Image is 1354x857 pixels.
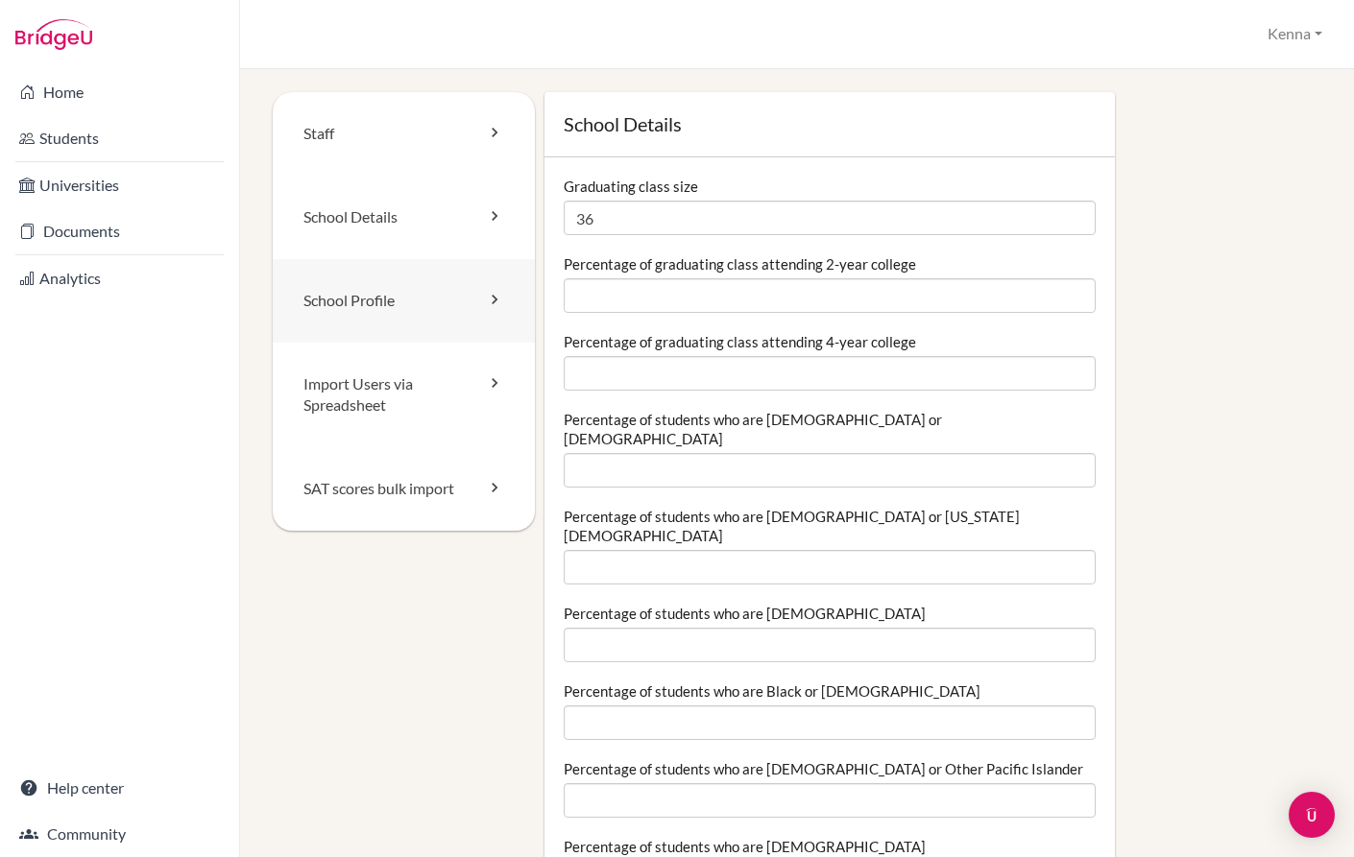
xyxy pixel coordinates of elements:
[564,507,1096,545] label: Percentage of students who are [DEMOGRAPHIC_DATA] or [US_STATE][DEMOGRAPHIC_DATA]
[273,176,535,259] a: School Details
[564,332,916,351] label: Percentage of graduating class attending 4-year college
[4,212,235,250] a: Documents
[15,19,92,50] img: Bridge-U
[4,119,235,157] a: Students
[564,410,1096,448] label: Percentage of students who are [DEMOGRAPHIC_DATA] or [DEMOGRAPHIC_DATA]
[273,447,535,531] a: SAT scores bulk import
[4,73,235,111] a: Home
[564,759,1083,778] label: Percentage of students who are [DEMOGRAPHIC_DATA] or Other Pacific Islander
[564,837,926,856] label: Percentage of students who are [DEMOGRAPHIC_DATA]
[564,111,1096,137] h1: School Details
[4,166,235,204] a: Universities
[564,254,916,274] label: Percentage of graduating class attending 2-year college
[4,815,235,853] a: Community
[564,177,698,196] label: Graduating class size
[1289,792,1335,838] div: Open Intercom Messenger
[273,343,535,448] a: Import Users via Spreadsheet
[4,259,235,298] a: Analytics
[1259,16,1331,52] button: Kenna
[273,92,535,176] a: Staff
[564,604,926,623] label: Percentage of students who are [DEMOGRAPHIC_DATA]
[564,681,980,701] label: Percentage of students who are Black or [DEMOGRAPHIC_DATA]
[4,769,235,807] a: Help center
[273,259,535,343] a: School Profile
